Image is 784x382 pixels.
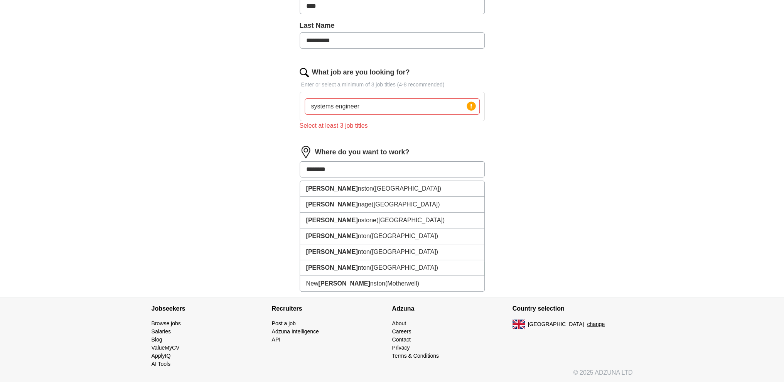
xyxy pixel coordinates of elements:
li: nton [300,244,484,260]
span: ([GEOGRAPHIC_DATA]) [370,248,438,255]
label: Last Name [300,20,485,31]
strong: [PERSON_NAME] [306,217,358,223]
span: [GEOGRAPHIC_DATA] [528,320,584,328]
img: UK flag [513,319,525,329]
label: Where do you want to work? [315,147,410,157]
a: Adzuna Intelligence [272,328,319,335]
a: Contact [392,336,411,343]
input: Type a job title and press enter [305,98,480,115]
a: AI Tools [152,361,171,367]
strong: [PERSON_NAME] [306,201,358,208]
a: Salaries [152,328,171,335]
div: Select at least 3 job titles [300,121,485,130]
span: ([GEOGRAPHIC_DATA]) [371,201,440,208]
strong: [PERSON_NAME] [306,233,358,239]
a: Blog [152,336,162,343]
a: Terms & Conditions [392,353,439,359]
li: nton [300,228,484,244]
span: ([GEOGRAPHIC_DATA]) [370,264,438,271]
img: search.png [300,68,309,77]
li: nston [300,181,484,197]
a: ValueMyCV [152,345,180,351]
strong: [PERSON_NAME] [319,280,370,287]
strong: [PERSON_NAME] [306,248,358,255]
span: ([GEOGRAPHIC_DATA]) [370,233,438,239]
li: New nston [300,276,484,291]
h4: Country selection [513,298,633,319]
button: change [587,320,605,328]
li: nstone [300,213,484,228]
label: What job are you looking for? [312,67,410,78]
a: ApplyIQ [152,353,171,359]
li: nage [300,197,484,213]
a: Privacy [392,345,410,351]
strong: [PERSON_NAME] [306,264,358,271]
span: (Motherwell) [385,280,419,287]
a: Post a job [272,320,296,326]
a: Careers [392,328,411,335]
a: Browse jobs [152,320,181,326]
span: ([GEOGRAPHIC_DATA]) [376,217,445,223]
strong: [PERSON_NAME] [306,185,358,192]
span: ([GEOGRAPHIC_DATA]) [373,185,441,192]
li: nton [300,260,484,276]
a: About [392,320,406,326]
p: Enter or select a minimum of 3 job titles (4-8 recommended) [300,81,485,89]
a: API [272,336,281,343]
img: location.png [300,146,312,158]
